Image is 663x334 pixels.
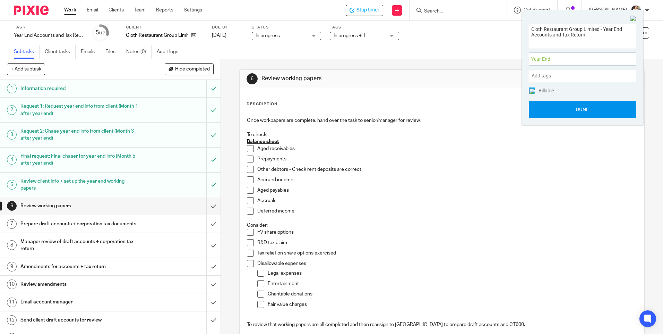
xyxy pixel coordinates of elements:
[64,7,76,14] a: Work
[529,24,636,47] textarea: Cloth Restaurant Group Limited - Year End Accounts and Tax Return
[423,8,486,15] input: Search
[105,45,121,59] a: Files
[630,5,642,16] img: Kayleigh%20Henson.jpeg
[157,45,183,59] a: Audit logs
[257,208,637,215] p: Deferred income
[45,45,76,59] a: Client tasks
[529,101,636,118] button: Done
[7,201,17,211] div: 6
[261,75,457,82] h1: Review working papers
[7,63,45,75] button: + Add subtask
[257,229,637,236] p: FV share options
[247,222,637,229] p: Consider:
[96,29,105,37] div: 5
[334,33,365,38] span: In progress + 1
[7,180,17,190] div: 5
[356,7,379,14] span: Stop timer
[256,33,280,38] span: In progress
[165,63,214,75] button: Hide completed
[247,139,279,144] u: Balance sheet
[257,166,637,173] p: Other debtors - Check rent deposits are correct
[126,32,188,39] p: Cloth Restaurant Group Limited
[20,126,140,144] h1: Request 2: Chase year end info from client (Month 3 after year end)
[20,236,140,254] h1: Manager review of draft accounts + corporation tax return
[20,101,140,119] h1: Request 1: Request year end info from client (Month 1 after year end)
[20,219,140,229] h1: Prepare draft accounts + corporation tax documents
[7,262,17,272] div: 9
[134,7,146,14] a: Team
[257,250,637,257] p: Tax relief on share options exercised
[20,279,140,290] h1: Review amendments
[14,6,49,15] img: Pixie
[14,45,40,59] a: Subtasks
[7,130,17,140] div: 3
[531,56,619,63] span: Year End
[14,32,83,39] div: Year End Accounts and Tax Return
[126,45,152,59] a: Notes (0)
[346,5,383,16] div: Cloth Restaurant Group Limited - Year End Accounts and Tax Return
[247,117,637,124] p: Once workpapers are complete, hand over the task to senior/manager for review.
[257,176,637,183] p: Accrued income
[7,315,17,325] div: 12
[7,105,17,115] div: 2
[589,7,627,14] p: [PERSON_NAME]
[126,25,203,30] label: Client
[257,156,637,162] p: Prepayments
[257,197,637,204] p: Accruals
[156,7,173,14] a: Reports
[247,73,258,84] div: 6
[20,201,140,211] h1: Review working papers
[257,187,637,194] p: Aged payables
[539,88,554,93] span: Billable
[524,8,550,12] span: Get Support
[268,291,637,298] p: Charitable donations
[109,7,124,14] a: Clients
[20,297,140,307] h1: Email account manager
[529,52,636,66] div: Project: Year End
[20,176,140,194] h1: Review client info + set up the year end working papers
[247,321,637,328] p: To review that working papers are all completed and then reassign to [GEOGRAPHIC_DATA] to prepare...
[532,70,554,81] span: Add tags
[7,155,17,165] div: 4
[268,280,637,287] p: Entertainment
[268,301,637,308] p: Fair value charges
[20,261,140,272] h1: Amendments for accounts + tax return
[14,25,83,30] label: Task
[184,7,202,14] a: Settings
[247,131,637,138] p: To check:
[257,260,637,267] p: Disallowable expenses
[630,16,636,22] img: Close
[7,298,17,307] div: 11
[20,315,140,325] h1: Send client draft accounts for review
[7,219,17,229] div: 7
[268,270,637,277] p: Legal expenses
[87,7,98,14] a: Email
[20,151,140,169] h1: Final request: Final chaser for year end info (Month 5 after year end)
[247,101,277,107] p: Description
[7,84,17,93] div: 1
[212,25,243,30] label: Due by
[330,25,399,30] label: Tags
[81,45,100,59] a: Emails
[257,145,637,152] p: Aged receivables
[99,31,105,35] small: /17
[7,240,17,250] div: 8
[175,67,210,72] span: Hide completed
[252,25,321,30] label: Status
[7,279,17,289] div: 10
[212,33,226,38] span: [DATE]
[529,89,535,94] img: checked.png
[20,83,140,94] h1: Information required
[257,239,637,246] p: R&D tax claim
